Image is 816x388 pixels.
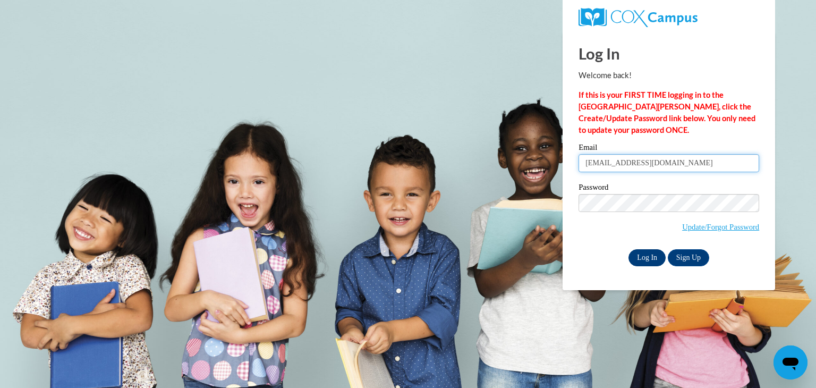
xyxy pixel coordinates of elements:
label: Password [579,183,759,194]
a: COX Campus [579,8,759,27]
h1: Log In [579,43,759,64]
img: COX Campus [579,8,698,27]
a: Update/Forgot Password [682,223,759,231]
a: Sign Up [668,249,709,266]
p: Welcome back! [579,70,759,81]
iframe: Button to launch messaging window [773,345,807,379]
strong: If this is your FIRST TIME logging in to the [GEOGRAPHIC_DATA][PERSON_NAME], click the Create/Upd... [579,90,755,134]
input: Log In [628,249,666,266]
label: Email [579,144,759,154]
